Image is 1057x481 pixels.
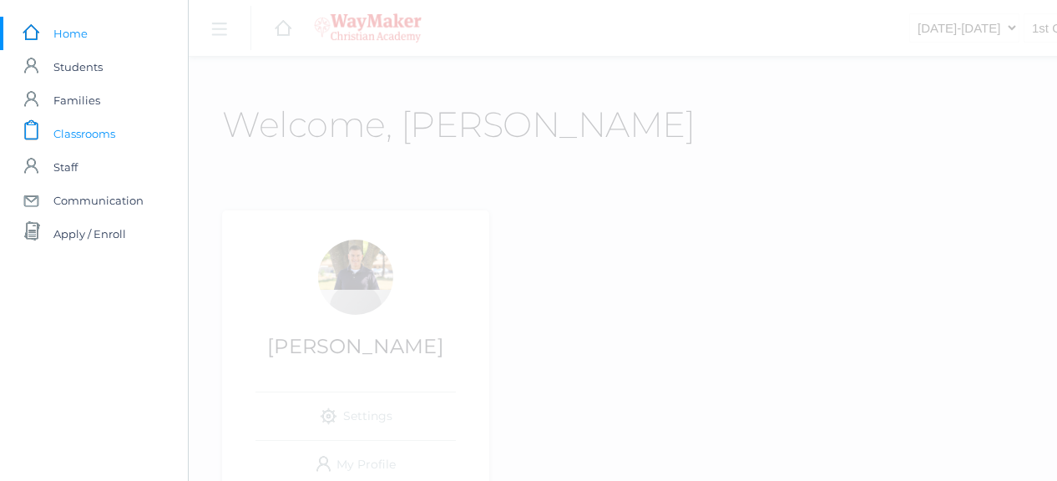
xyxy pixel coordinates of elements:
span: Home [53,17,88,50]
span: Staff [53,150,78,184]
span: Students [53,50,103,84]
span: Apply / Enroll [53,217,126,251]
span: Communication [53,184,144,217]
span: Classrooms [53,117,115,150]
span: Families [53,84,100,117]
